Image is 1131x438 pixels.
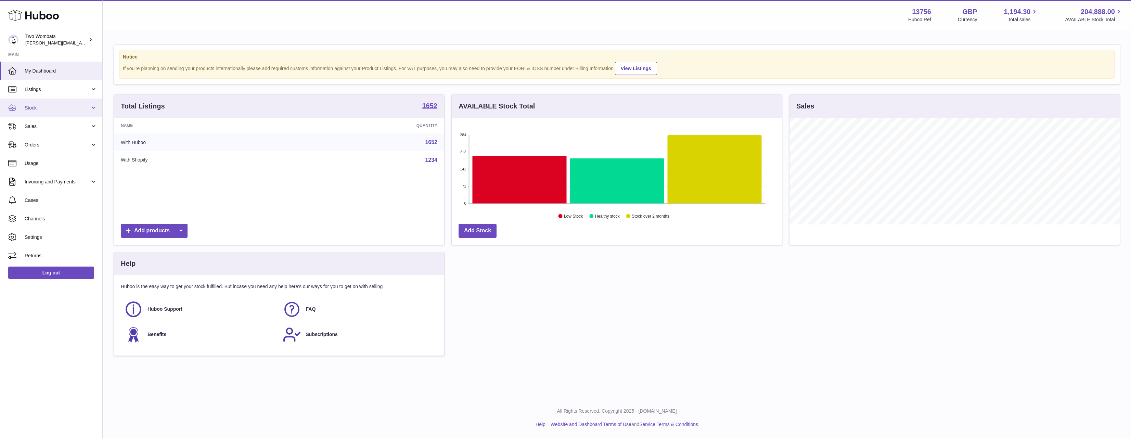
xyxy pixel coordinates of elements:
a: Subscriptions [283,325,434,344]
span: Usage [25,160,97,167]
span: Orders [25,142,90,148]
span: Listings [25,86,90,93]
a: Service Terms & Conditions [639,422,698,427]
span: FAQ [306,306,316,312]
span: AVAILABLE Stock Total [1065,16,1123,23]
th: Quantity [292,118,444,133]
span: Settings [25,234,97,241]
span: Sales [25,123,90,130]
a: 204,888.00 AVAILABLE Stock Total [1065,7,1123,23]
span: Subscriptions [306,331,338,338]
text: Stock over 2 months [632,214,669,219]
text: 142 [460,167,466,171]
p: Huboo is the easy way to get your stock fulfilled. But incase you need any help here's our ways f... [121,283,437,290]
a: 1234 [425,157,437,163]
span: Returns [25,253,97,259]
text: 71 [462,184,466,188]
th: Name [114,118,292,133]
h3: Total Listings [121,102,165,111]
span: Cases [25,197,97,204]
a: 1,194.30 Total sales [1004,7,1039,23]
a: View Listings [615,62,657,75]
span: Benefits [147,331,166,338]
li: and [548,421,698,428]
a: Help [536,422,545,427]
td: With Huboo [114,133,292,151]
span: My Dashboard [25,68,97,74]
div: Currency [958,16,977,23]
h3: Help [121,259,136,268]
strong: GBP [962,7,977,16]
span: Channels [25,216,97,222]
span: Stock [25,105,90,111]
span: 1,194.30 [1004,7,1031,16]
td: With Shopify [114,151,292,169]
a: 1652 [425,139,437,145]
span: Invoicing and Payments [25,179,90,185]
img: alan@twowombats.com [8,35,18,45]
text: 0 [464,201,466,205]
a: FAQ [283,300,434,319]
strong: Notice [123,54,1111,60]
span: [PERSON_NAME][EMAIL_ADDRESS][DOMAIN_NAME] [25,40,137,46]
div: If you're planning on sending your products internationally please add required customs informati... [123,61,1111,75]
text: 213 [460,150,466,154]
span: 204,888.00 [1081,7,1115,16]
h3: AVAILABLE Stock Total [459,102,535,111]
div: Huboo Ref [908,16,931,23]
a: 1652 [422,102,438,111]
strong: 1652 [422,102,438,109]
a: Website and Dashboard Terms of Use [551,422,631,427]
a: Huboo Support [124,300,276,319]
div: Two Wombats [25,33,87,46]
a: Add products [121,224,188,238]
a: Log out [8,267,94,279]
h3: Sales [796,102,814,111]
span: Huboo Support [147,306,182,312]
span: Total sales [1008,16,1038,23]
strong: 13756 [912,7,931,16]
p: All Rights Reserved. Copyright 2025 - [DOMAIN_NAME] [108,408,1126,414]
a: Benefits [124,325,276,344]
text: Low Stock [564,214,583,219]
text: 284 [460,133,466,137]
a: Add Stock [459,224,497,238]
text: Healthy stock [595,214,620,219]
